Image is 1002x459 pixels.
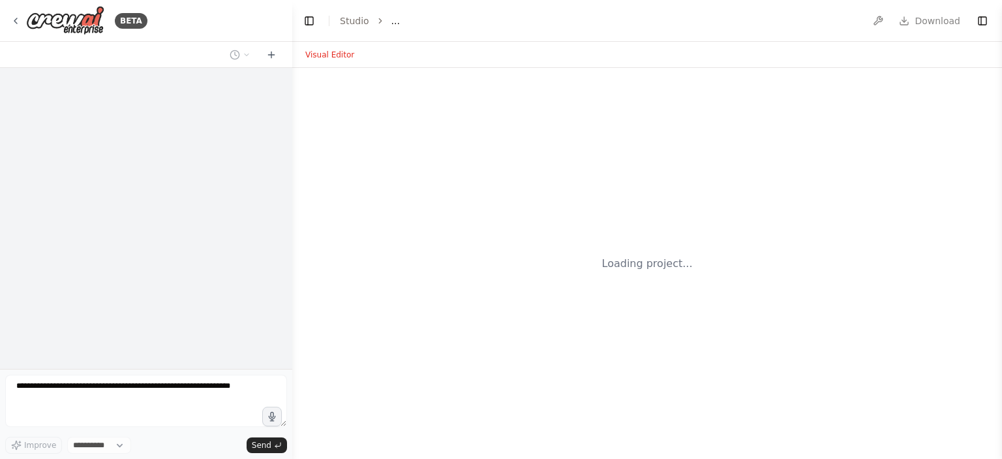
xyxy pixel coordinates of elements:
[340,16,369,26] a: Studio
[262,407,282,426] button: Click to speak your automation idea
[26,6,104,35] img: Logo
[247,437,287,453] button: Send
[602,256,693,272] div: Loading project...
[115,13,147,29] div: BETA
[24,440,56,451] span: Improve
[261,47,282,63] button: Start a new chat
[224,47,256,63] button: Switch to previous chat
[5,437,62,454] button: Improve
[973,12,992,30] button: Show right sidebar
[340,14,400,27] nav: breadcrumb
[252,440,271,451] span: Send
[297,47,362,63] button: Visual Editor
[391,14,400,27] span: ...
[300,12,318,30] button: Hide left sidebar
